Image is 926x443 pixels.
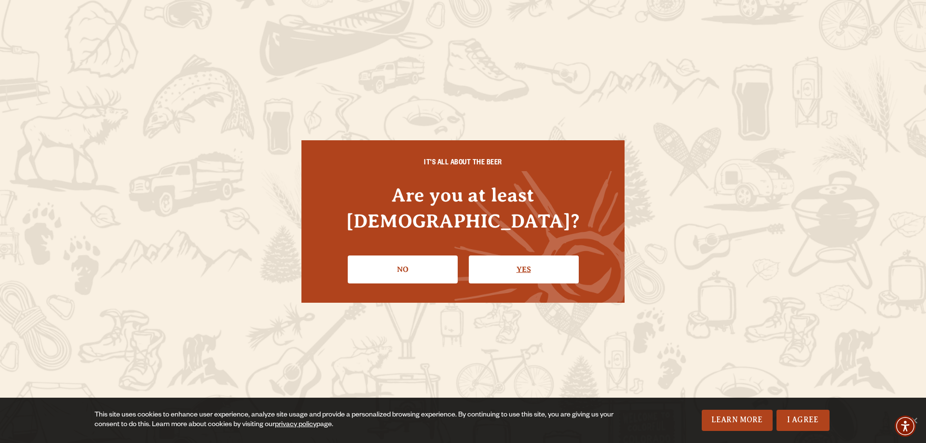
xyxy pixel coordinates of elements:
[321,182,605,233] h4: Are you at least [DEMOGRAPHIC_DATA]?
[469,255,579,283] a: Confirm I'm 21 or older
[702,410,773,431] a: Learn More
[776,410,830,431] a: I Agree
[321,160,605,168] h6: IT'S ALL ABOUT THE BEER
[348,255,458,283] a: No
[95,411,621,430] div: This site uses cookies to enhance user experience, analyze site usage and provide a personalized ...
[275,421,316,429] a: privacy policy
[895,416,916,437] div: Accessibility Menu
